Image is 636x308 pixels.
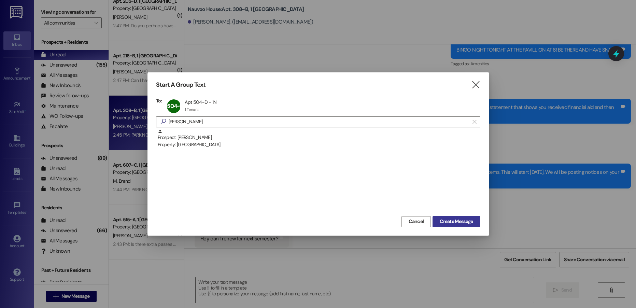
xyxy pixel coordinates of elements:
[158,118,169,125] i: 
[156,81,206,89] h3: Start A Group Text
[156,98,162,104] h3: To:
[167,102,183,110] span: 504~D
[158,141,480,148] div: Property: [GEOGRAPHIC_DATA]
[185,99,216,105] div: Apt 504~D - 1N
[169,117,469,127] input: Search for any contact or apartment
[472,119,476,125] i: 
[409,218,424,225] span: Cancel
[469,117,480,127] button: Clear text
[156,129,480,146] div: Prospect: [PERSON_NAME]Property: [GEOGRAPHIC_DATA]
[471,81,480,88] i: 
[401,216,431,227] button: Cancel
[440,218,473,225] span: Create Message
[433,216,480,227] button: Create Message
[158,129,480,149] div: Prospect: [PERSON_NAME]
[185,107,199,112] div: 1 Tenant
